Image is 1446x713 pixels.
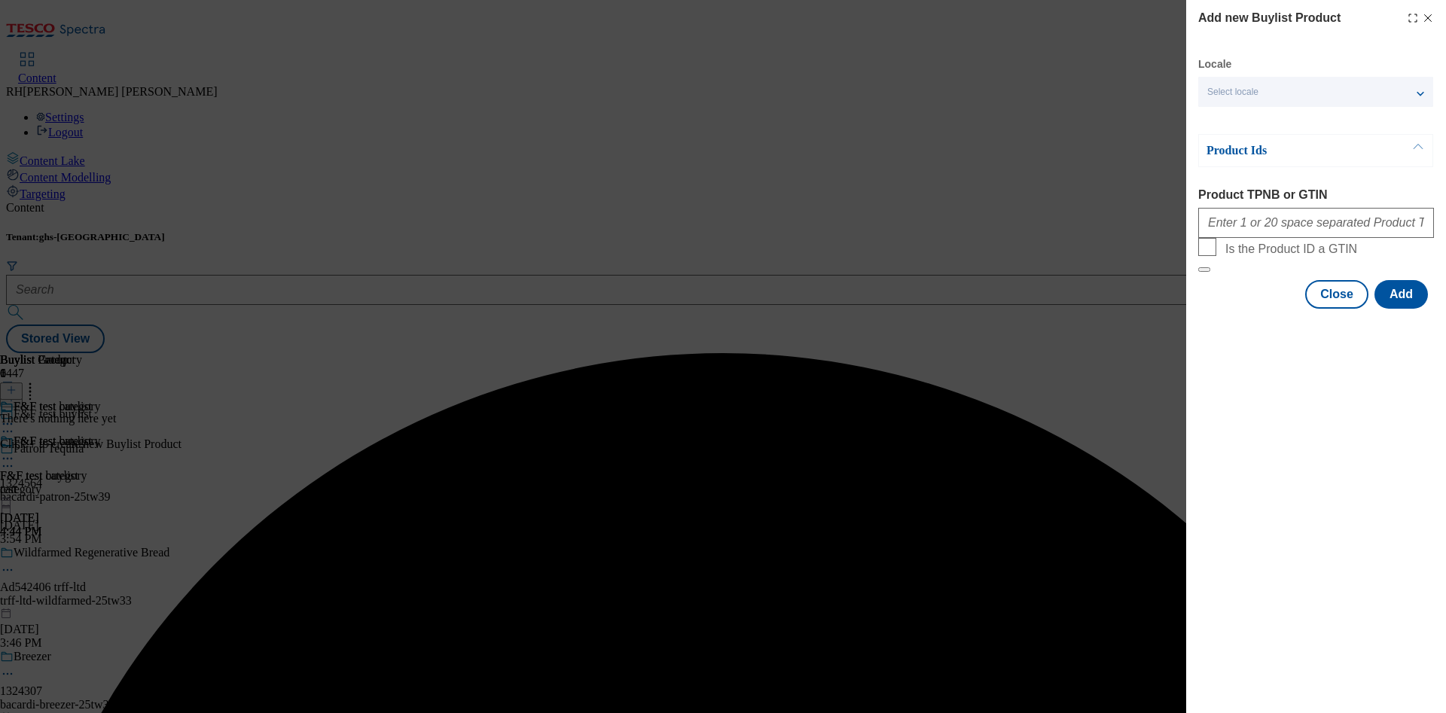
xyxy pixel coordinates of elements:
[1374,280,1428,309] button: Add
[1207,143,1365,158] p: Product Ids
[1198,9,1341,27] h4: Add new Buylist Product
[1198,60,1231,69] label: Locale
[1305,280,1368,309] button: Close
[1198,77,1433,107] button: Select locale
[1198,208,1434,238] input: Enter 1 or 20 space separated Product TPNB or GTIN
[1198,188,1434,202] label: Product TPNB or GTIN
[1225,242,1357,256] span: Is the Product ID a GTIN
[1207,87,1258,98] span: Select locale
